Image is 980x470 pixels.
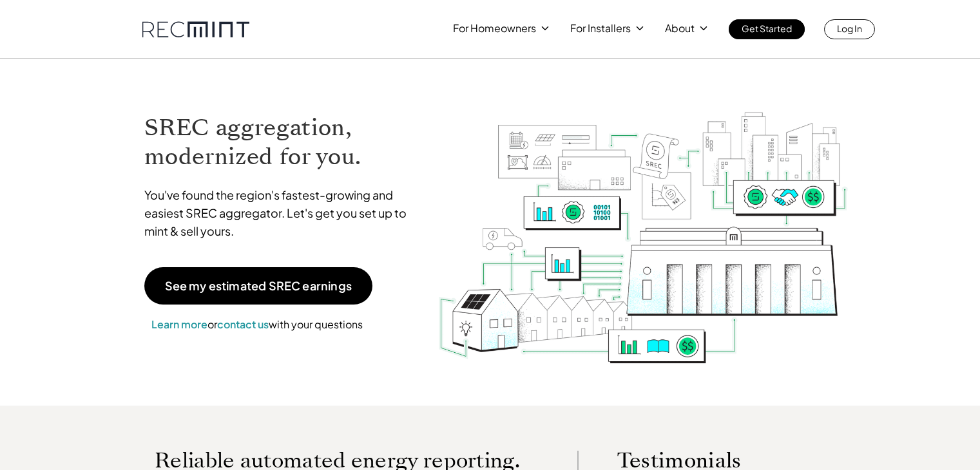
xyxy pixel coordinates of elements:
[453,19,536,37] p: For Homeowners
[144,113,419,171] h1: SREC aggregation, modernized for you.
[617,451,809,470] p: Testimonials
[155,451,539,470] p: Reliable automated energy reporting.
[151,317,207,331] a: Learn more
[437,78,849,367] img: RECmint value cycle
[729,19,805,39] a: Get Started
[217,317,269,331] a: contact us
[570,19,631,37] p: For Installers
[144,267,372,305] a: See my estimated SREC earnings
[144,186,419,240] p: You've found the region's fastest-growing and easiest SREC aggregator. Let's get you set up to mi...
[165,280,352,292] p: See my estimated SREC earnings
[665,19,695,37] p: About
[824,19,875,39] a: Log In
[742,19,792,37] p: Get Started
[144,316,370,333] p: or with your questions
[837,19,862,37] p: Log In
